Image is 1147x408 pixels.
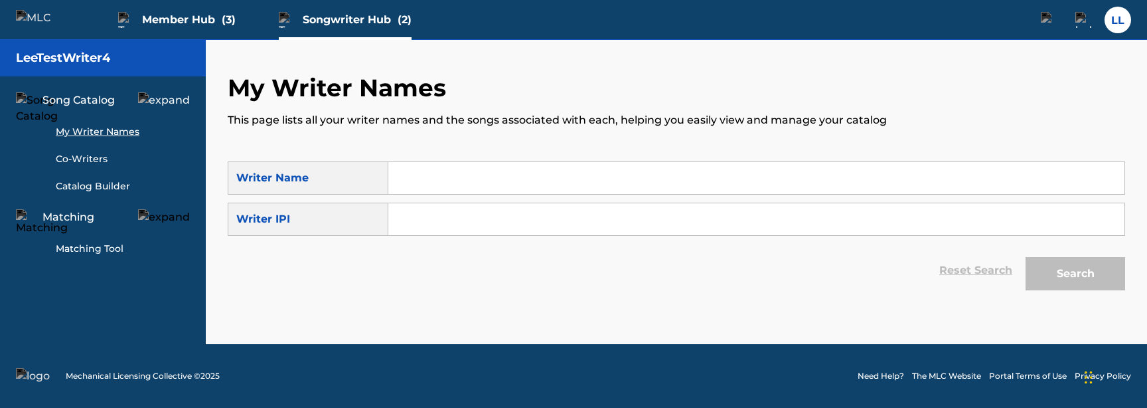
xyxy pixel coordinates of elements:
a: Song CatalogSong Catalog [16,92,115,108]
a: Public Search [1035,7,1062,33]
a: The MLC Website [912,370,981,382]
span: Mechanical Licensing Collective © 2025 [66,370,220,382]
img: Top Rightsholders [118,12,134,28]
img: Matching [16,209,68,236]
img: logo [16,368,50,384]
a: My Writer Names [56,125,190,139]
a: Catalog Builder [56,179,190,193]
span: Member Hub [142,12,236,27]
a: Need Help? [858,370,904,382]
div: Drag [1085,357,1093,397]
a: Matching Tool [56,242,190,256]
a: Portal Terms of Use [989,370,1067,382]
span: (2) [398,13,412,26]
span: Matching [42,209,94,225]
div: Help [1070,7,1097,33]
p: This page lists all your writer names and the songs associated with each, helping you easily view... [228,112,1125,128]
img: MLC Logo [16,10,67,29]
img: expand [138,92,190,108]
h2: My Writer Names [228,73,453,103]
a: Privacy Policy [1075,370,1131,382]
iframe: Chat Widget [1081,344,1147,408]
span: (3) [222,13,236,26]
img: Song Catalog [16,92,58,124]
span: Song Catalog [42,92,115,108]
img: search [1041,12,1057,28]
a: Co-Writers [56,152,190,166]
img: expand [138,209,190,225]
h5: LeeTestWriter4 [16,51,110,66]
img: Top Rightsholders [279,12,295,28]
span: Songwriter Hub [303,12,412,27]
form: Search Form [228,161,1125,297]
div: User Menu [1105,7,1131,33]
img: help [1075,12,1091,28]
